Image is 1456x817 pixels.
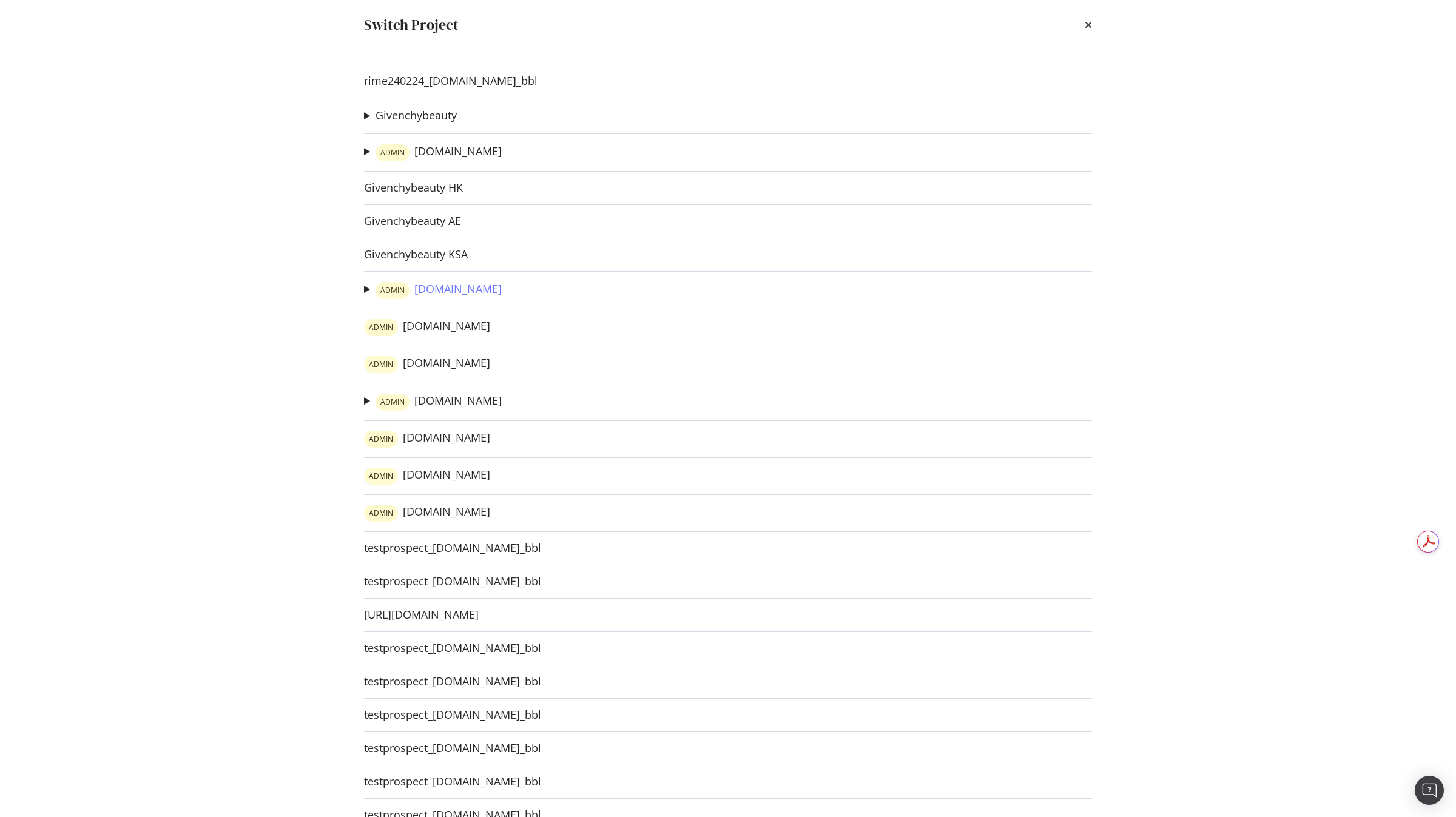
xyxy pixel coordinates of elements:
[364,319,490,336] a: warning label[DOMAIN_NAME]
[369,472,393,480] span: ADMIN
[364,742,541,755] a: testprospect_[DOMAIN_NAME]_bbl
[364,144,502,161] summary: warning label[DOMAIN_NAME]
[376,144,409,161] div: warning label
[380,287,405,294] span: ADMIN
[364,356,398,373] div: warning label
[364,575,541,588] a: testprospect_[DOMAIN_NAME]_bbl
[364,608,479,621] a: [URL][DOMAIN_NAME]
[369,509,393,517] span: ADMIN
[364,542,541,554] a: testprospect_[DOMAIN_NAME]_bbl
[1085,15,1092,35] div: times
[376,282,502,299] a: warning label[DOMAIN_NAME]
[369,361,393,368] span: ADMIN
[364,675,541,688] a: testprospect_[DOMAIN_NAME]_bbl
[364,248,468,261] a: Givenchybeauty KSA
[364,75,538,87] a: rime240224_[DOMAIN_NAME]_bbl
[376,282,409,299] div: warning label
[364,15,459,35] div: Switch Project
[376,394,502,411] a: warning label[DOMAIN_NAME]
[364,215,461,227] a: Givenchybeauty AE
[364,775,541,788] a: testprospect_[DOMAIN_NAME]_bbl
[369,435,393,443] span: ADMIN
[364,708,541,721] a: testprospect_[DOMAIN_NAME]_bbl
[364,108,457,124] summary: Givenchybeauty
[376,144,502,161] a: warning label[DOMAIN_NAME]
[364,393,502,411] summary: warning label[DOMAIN_NAME]
[364,181,463,194] a: Givenchybeauty HK
[364,431,490,448] a: warning label[DOMAIN_NAME]
[1415,776,1444,805] div: Open Intercom Messenger
[364,281,502,299] summary: warning label[DOMAIN_NAME]
[364,642,541,654] a: testprospect_[DOMAIN_NAME]_bbl
[364,505,490,522] a: warning label[DOMAIN_NAME]
[364,468,398,485] div: warning label
[369,324,393,331] span: ADMIN
[364,319,398,336] div: warning label
[364,431,398,448] div: warning label
[376,109,457,122] a: Givenchybeauty
[376,394,409,411] div: warning label
[364,505,398,522] div: warning label
[380,398,405,406] span: ADMIN
[380,149,405,156] span: ADMIN
[364,468,490,485] a: warning label[DOMAIN_NAME]
[364,356,490,373] a: warning label[DOMAIN_NAME]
